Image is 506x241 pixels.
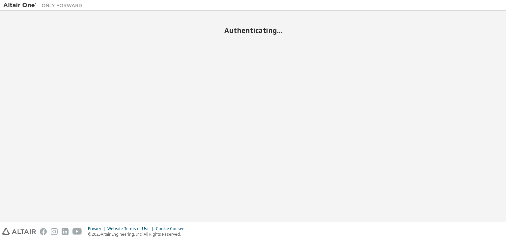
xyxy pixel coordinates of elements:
[2,228,36,235] img: altair_logo.svg
[62,228,69,235] img: linkedin.svg
[3,26,503,35] h2: Authenticating...
[156,226,190,231] div: Cookie Consent
[51,228,58,235] img: instagram.svg
[72,228,82,235] img: youtube.svg
[40,228,47,235] img: facebook.svg
[107,226,156,231] div: Website Terms of Use
[3,2,86,9] img: Altair One
[88,226,107,231] div: Privacy
[88,231,190,237] p: © 2025 Altair Engineering, Inc. All Rights Reserved.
